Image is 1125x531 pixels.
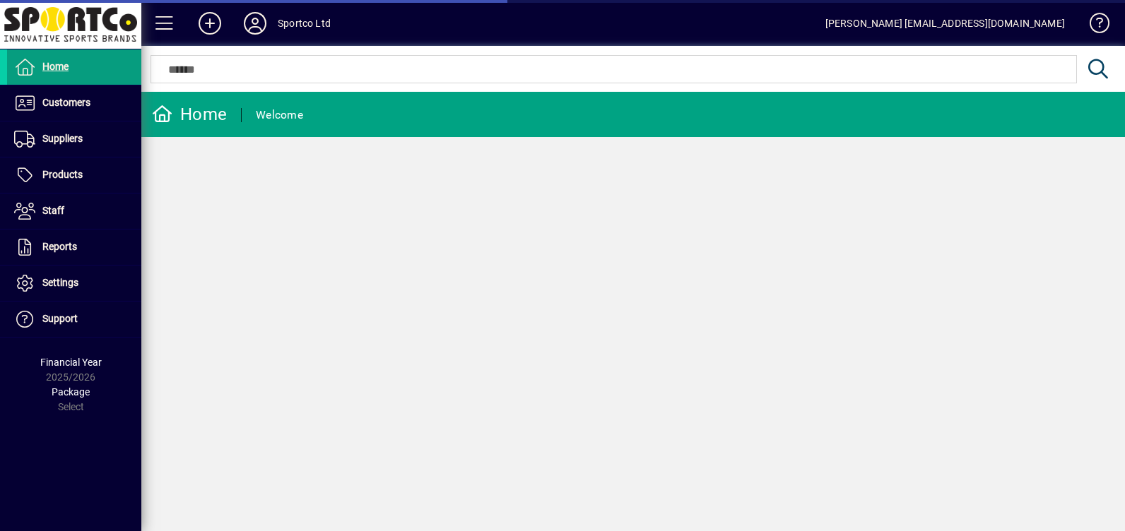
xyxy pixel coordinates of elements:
[42,133,83,144] span: Suppliers
[7,302,141,337] a: Support
[40,357,102,368] span: Financial Year
[7,121,141,157] a: Suppliers
[7,229,141,265] a: Reports
[42,205,64,216] span: Staff
[256,104,303,126] div: Welcome
[42,97,90,108] span: Customers
[7,265,141,301] a: Settings
[152,103,227,126] div: Home
[187,11,232,36] button: Add
[825,12,1065,35] div: [PERSON_NAME] [EMAIL_ADDRESS][DOMAIN_NAME]
[7,193,141,229] a: Staff
[52,386,90,398] span: Package
[42,313,78,324] span: Support
[232,11,278,36] button: Profile
[42,61,69,72] span: Home
[42,169,83,180] span: Products
[42,241,77,252] span: Reports
[1079,3,1107,49] a: Knowledge Base
[7,157,141,193] a: Products
[42,277,78,288] span: Settings
[278,12,331,35] div: Sportco Ltd
[7,85,141,121] a: Customers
